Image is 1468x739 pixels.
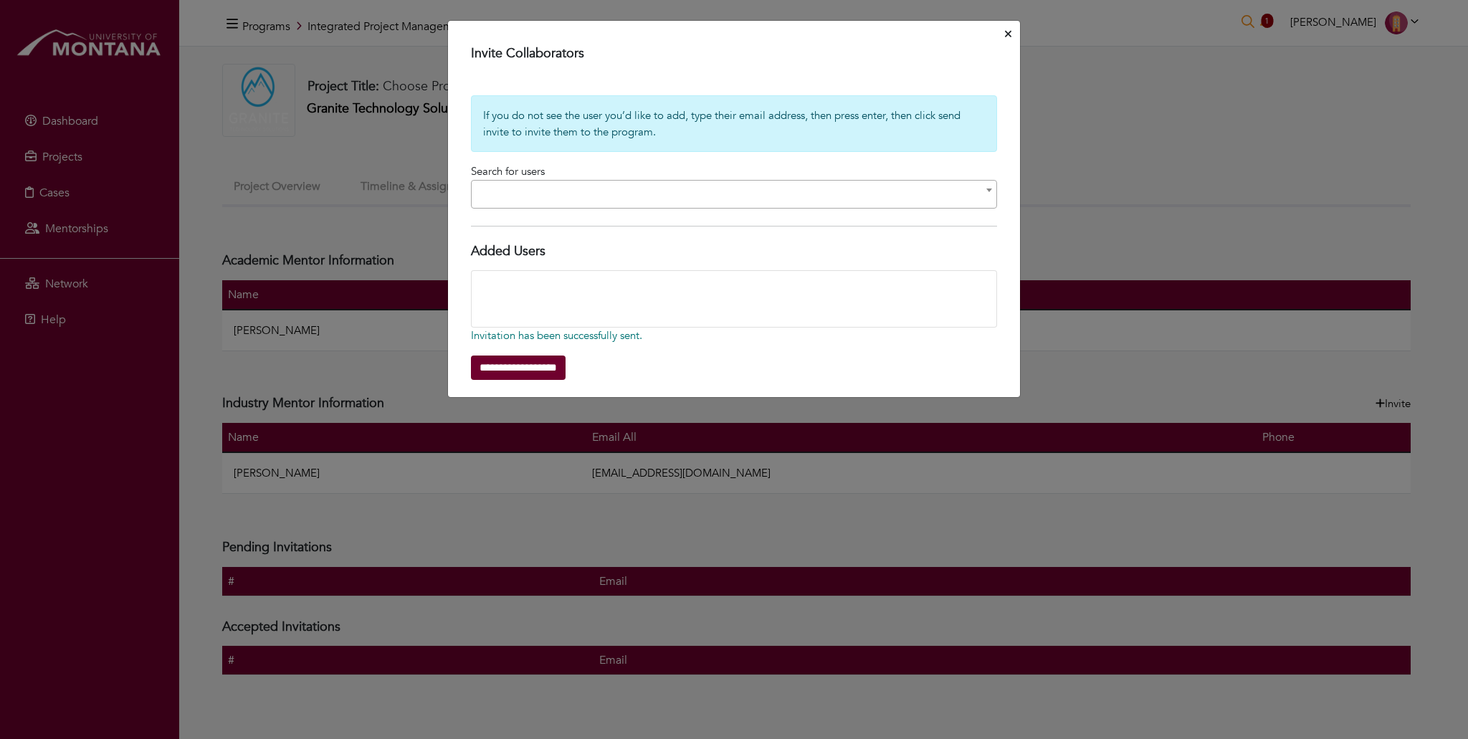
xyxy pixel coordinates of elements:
p: Invitation has been successfully sent. [471,328,997,344]
h4: Invite Collaborators [471,46,997,62]
button: Close [1002,24,1014,46]
h4: Added Users [471,244,997,259]
div: If you do not see the user you’d like to add, type their email address, then press enter, then cl... [471,95,997,152]
label: Search for users [471,163,545,180]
